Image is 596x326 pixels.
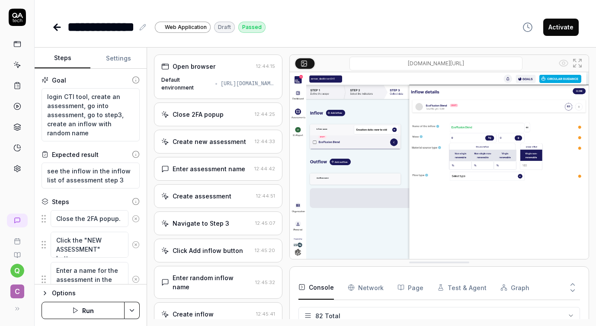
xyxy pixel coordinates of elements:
[52,76,66,85] div: Goal
[42,302,125,319] button: Run
[256,311,275,317] time: 12:45:41
[173,192,231,201] div: Create assessment
[214,22,235,33] div: Draft
[254,166,275,172] time: 12:44:42
[397,275,423,300] button: Page
[155,21,211,33] a: Web Application
[173,164,245,173] div: Enter assessment name
[128,271,142,288] button: Remove step
[221,80,275,88] div: [URL][DOMAIN_NAME]
[10,284,24,298] span: C
[517,19,538,36] button: View version history
[557,56,570,70] button: Show all interative elements
[256,63,275,69] time: 12:44:15
[173,62,215,71] div: Open browser
[290,72,589,259] img: Screenshot
[128,210,142,227] button: Remove step
[128,236,142,253] button: Remove step
[543,19,579,36] button: Activate
[348,275,384,300] button: Network
[161,76,212,92] div: Default environment
[255,111,275,117] time: 12:44:25
[165,23,207,31] span: Web Application
[3,245,31,259] a: Documentation
[255,220,275,226] time: 12:45:07
[298,275,334,300] button: Console
[52,150,99,159] div: Expected result
[255,279,275,285] time: 12:45:32
[256,193,275,199] time: 12:44:51
[238,22,266,33] div: Passed
[3,231,31,245] a: Book a call with us
[7,214,28,227] a: New conversation
[35,48,90,69] button: Steps
[42,231,140,258] div: Suggestions
[173,219,229,228] div: Navigate to Step 3
[173,273,252,291] div: Enter random inflow name
[42,262,140,297] div: Suggestions
[52,288,140,298] div: Options
[255,247,275,253] time: 12:45:20
[173,110,224,119] div: Close 2FA popup
[173,310,214,319] div: Create inflow
[3,278,31,300] button: C
[173,246,243,255] div: Click Add inflow button
[42,288,140,298] button: Options
[42,210,140,228] div: Suggestions
[437,275,487,300] button: Test & Agent
[90,48,146,69] button: Settings
[10,264,24,278] button: q
[173,137,246,146] div: Create new assessment
[500,275,529,300] button: Graph
[570,56,584,70] button: Open in full screen
[255,138,275,144] time: 12:44:33
[52,197,69,206] div: Steps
